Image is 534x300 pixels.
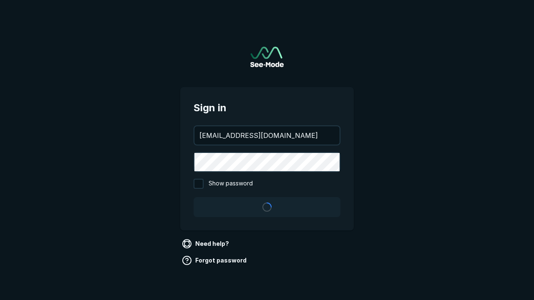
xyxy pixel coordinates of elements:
a: Go to sign in [250,47,284,67]
a: Forgot password [180,254,250,267]
span: Sign in [194,100,340,115]
input: your@email.com [194,126,340,145]
a: Need help? [180,237,232,250]
span: Show password [209,179,253,189]
img: See-Mode Logo [250,47,284,67]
